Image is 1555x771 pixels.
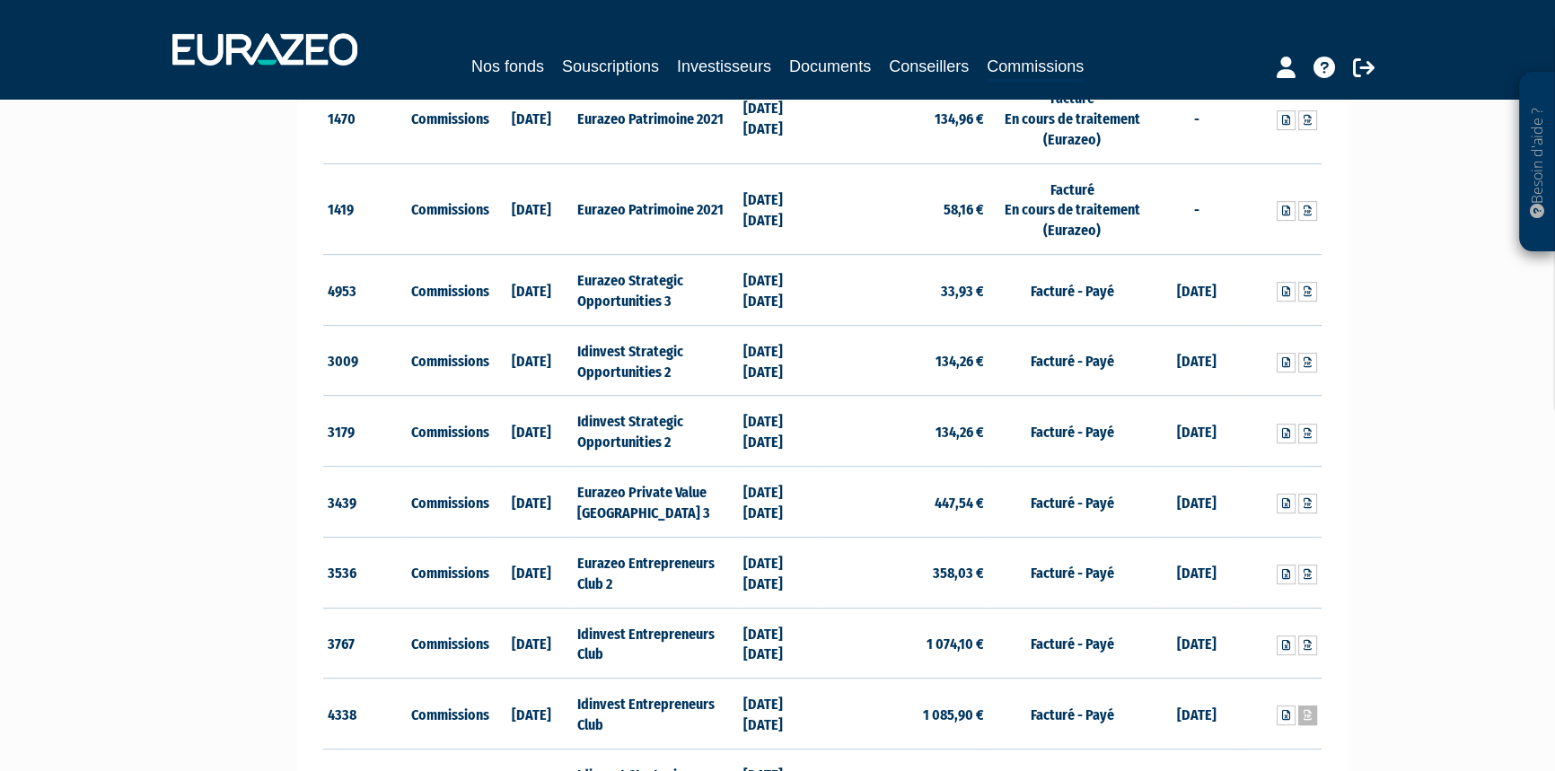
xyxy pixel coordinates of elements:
td: [DATE] [DATE] [739,73,822,164]
td: [DATE] [489,325,573,396]
td: Commissions [407,608,490,679]
a: Commissions [987,54,1084,82]
td: [DATE] [489,537,573,608]
td: Idinvest Strategic Opportunities 2 [573,325,739,396]
td: [DATE] [DATE] [739,325,822,396]
td: [DATE] [1155,325,1239,396]
td: [DATE] [1155,467,1239,538]
td: [DATE] [DATE] [739,467,822,538]
td: 1419 [323,163,407,255]
td: Eurazeo Strategic Opportunities 3 [573,255,739,326]
a: Conseillers [889,54,969,79]
td: - [1155,163,1239,255]
td: 3009 [323,325,407,396]
td: Commissions [407,255,490,326]
td: [DATE] [489,467,573,538]
td: 33,93 € [822,255,988,326]
td: Facturé - Payé [988,325,1155,396]
td: 134,26 € [822,325,988,396]
td: 1 085,90 € [822,679,988,749]
a: Documents [789,54,871,79]
td: Eurazeo Patrimoine 2021 [573,163,739,255]
td: - [1155,73,1239,164]
td: 3179 [323,396,407,467]
td: Idinvest Entrepreneurs Club [573,679,739,749]
td: Facturé - Payé [988,679,1155,749]
td: Facturé - Payé [988,467,1155,538]
td: Facturé - Payé [988,608,1155,679]
td: [DATE] [489,608,573,679]
img: tab_domain_overview_orange.svg [73,104,87,118]
td: 4953 [323,255,407,326]
td: Eurazeo Entrepreneurs Club 2 [573,537,739,608]
td: Facturé - Payé [988,396,1155,467]
td: [DATE] [DATE] [739,679,822,749]
td: Commissions [407,679,490,749]
td: 134,96 € [822,73,988,164]
div: Domaine [92,106,138,118]
td: [DATE] [1155,679,1239,749]
td: [DATE] [489,255,573,326]
td: Facturé - Payé [988,537,1155,608]
td: [DATE] [1155,537,1239,608]
td: [DATE] [DATE] [739,396,822,467]
td: [DATE] [DATE] [739,608,822,679]
td: Commissions [407,467,490,538]
td: [DATE] [1155,608,1239,679]
a: Investisseurs [677,54,771,79]
a: Nos fonds [471,54,544,79]
img: 1732889491-logotype_eurazeo_blanc_rvb.png [172,33,357,66]
td: 1470 [323,73,407,164]
td: 134,26 € [822,396,988,467]
td: 4338 [323,679,407,749]
td: [DATE] [489,396,573,467]
td: [DATE] [1155,255,1239,326]
td: [DATE] [489,679,573,749]
td: [DATE] [DATE] [739,255,822,326]
td: 1 074,10 € [822,608,988,679]
td: [DATE] [489,73,573,164]
img: logo_orange.svg [29,29,43,43]
td: Eurazeo Private Value [GEOGRAPHIC_DATA] 3 [573,467,739,538]
td: Idinvest Entrepreneurs Club [573,608,739,679]
td: [DATE] [1155,396,1239,467]
div: v 4.0.25 [50,29,88,43]
td: Facturé En cours de traitement (Eurazeo) [988,73,1155,164]
a: Souscriptions [562,54,659,79]
td: 3536 [323,537,407,608]
td: 58,16 € [822,163,988,255]
td: Idinvest Strategic Opportunities 2 [573,396,739,467]
td: [DATE] [DATE] [739,163,822,255]
td: Commissions [407,537,490,608]
td: Commissions [407,73,490,164]
td: Facturé - Payé [988,255,1155,326]
div: Mots-clés [224,106,275,118]
td: 3439 [323,467,407,538]
img: tab_keywords_by_traffic_grey.svg [204,104,218,118]
td: 358,03 € [822,537,988,608]
div: Domaine: [DOMAIN_NAME] [47,47,203,61]
td: [DATE] [DATE] [739,537,822,608]
td: 447,54 € [822,467,988,538]
img: website_grey.svg [29,47,43,61]
td: Eurazeo Patrimoine 2021 [573,73,739,164]
td: Commissions [407,163,490,255]
td: 3767 [323,608,407,679]
td: [DATE] [489,163,573,255]
td: Facturé En cours de traitement (Eurazeo) [988,163,1155,255]
td: Commissions [407,325,490,396]
p: Besoin d'aide ? [1527,82,1548,243]
td: Commissions [407,396,490,467]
